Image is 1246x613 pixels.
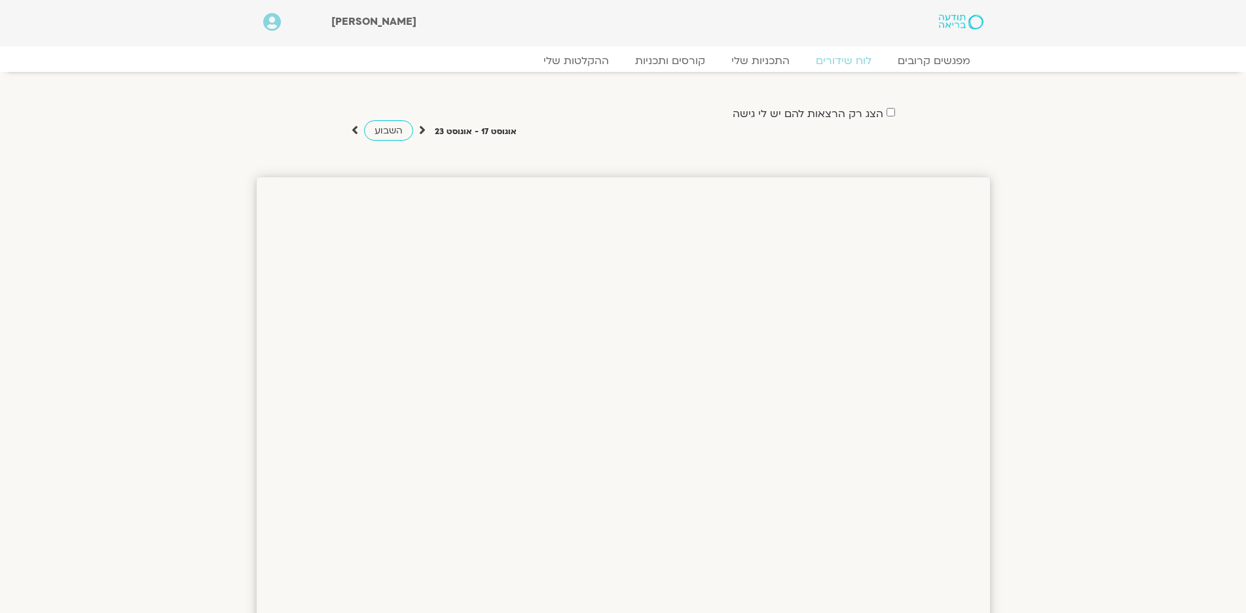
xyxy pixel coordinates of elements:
[733,108,883,120] label: הצג רק הרצאות להם יש לי גישה
[530,54,622,67] a: ההקלטות שלי
[375,124,403,137] span: השבוע
[331,14,416,29] span: [PERSON_NAME]
[263,54,983,67] nav: Menu
[718,54,803,67] a: התכניות שלי
[364,120,413,141] a: השבוע
[885,54,983,67] a: מפגשים קרובים
[622,54,718,67] a: קורסים ותכניות
[435,125,517,139] p: אוגוסט 17 - אוגוסט 23
[803,54,885,67] a: לוח שידורים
